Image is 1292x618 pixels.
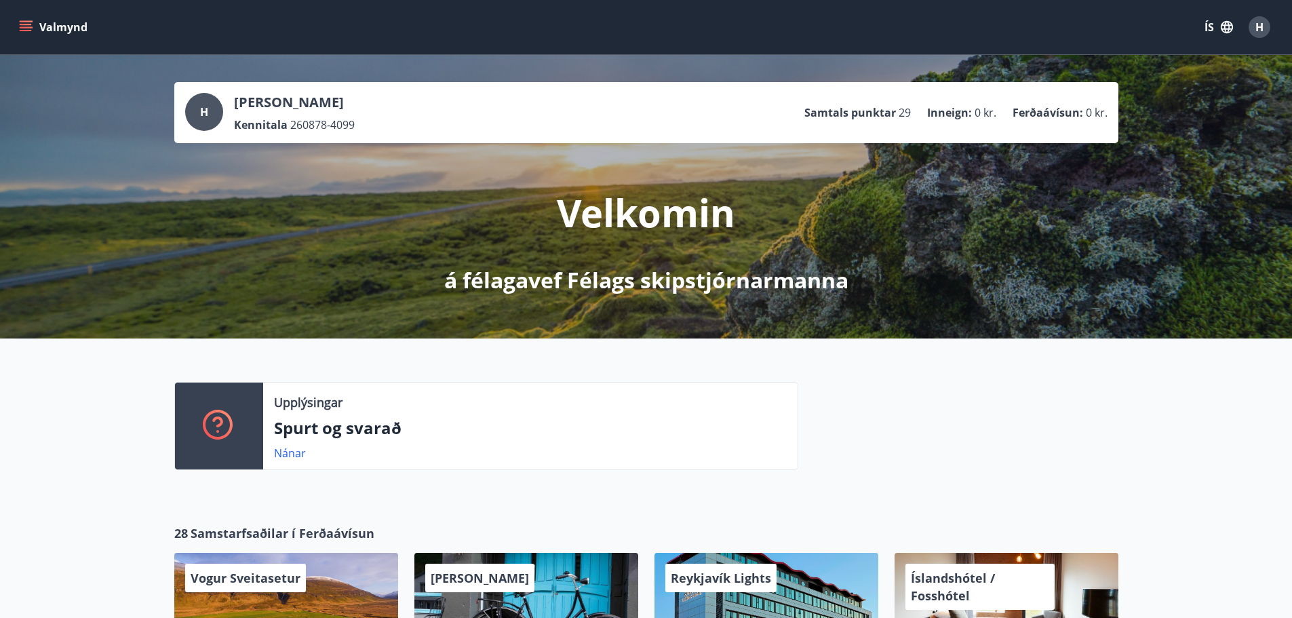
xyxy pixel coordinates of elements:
[1086,105,1108,120] span: 0 kr.
[191,524,374,542] span: Samstarfsaðilar í Ferðaávísun
[431,570,529,586] span: [PERSON_NAME]
[290,117,355,132] span: 260878-4099
[444,265,848,295] p: á félagavef Félags skipstjórnarmanna
[557,187,735,238] p: Velkomin
[274,417,787,440] p: Spurt og svarað
[16,15,93,39] button: menu
[274,393,342,411] p: Upplýsingar
[671,570,771,586] span: Reykjavík Lights
[234,93,355,112] p: [PERSON_NAME]
[804,105,896,120] p: Samtals punktar
[191,570,300,586] span: Vogur Sveitasetur
[927,105,972,120] p: Inneign :
[899,105,911,120] span: 29
[911,570,995,604] span: Íslandshótel / Fosshótel
[975,105,996,120] span: 0 kr.
[174,524,188,542] span: 28
[1013,105,1083,120] p: Ferðaávísun :
[200,104,208,119] span: H
[1255,20,1264,35] span: H
[1197,15,1240,39] button: ÍS
[1243,11,1276,43] button: H
[274,446,306,461] a: Nánar
[234,117,288,132] p: Kennitala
